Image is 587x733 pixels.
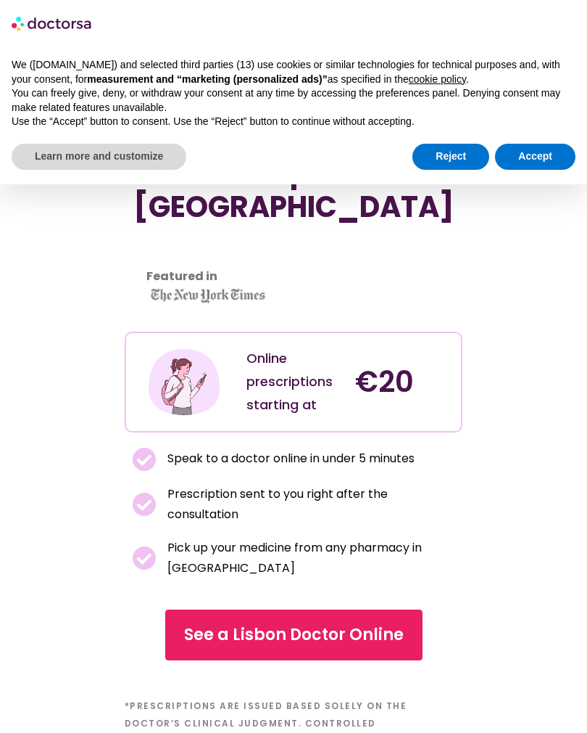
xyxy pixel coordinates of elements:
[146,344,222,420] img: Illustration depicting a young woman in a casual outfit, engaged with her smartphone. She has a p...
[12,115,575,129] p: Use the “Accept” button to consent. Use the “Reject” button to continue without accepting.
[409,73,466,85] a: cookie policy
[87,73,327,85] strong: measurement and “marketing (personalized ads)”
[165,610,422,660] a: See a Lisbon Doctor Online
[164,449,415,469] span: Speak to a doctor online in under 5 minutes
[132,120,456,224] h1: Online Doctor Prescription in [GEOGRAPHIC_DATA]
[164,484,456,525] span: Prescription sent to you right after the consultation
[12,58,575,86] p: We ([DOMAIN_NAME]) and selected third parties (13) use cookies or similar technologies for techni...
[412,144,489,170] button: Reject
[146,268,217,284] strong: Featured in
[12,86,575,115] p: You can freely give, deny, or withdraw your consent at any time by accessing the preferences pane...
[246,347,341,417] div: Online prescriptions starting at
[12,144,186,170] button: Learn more and customize
[132,239,456,256] iframe: Customer reviews powered by Trustpilot
[184,623,404,647] span: See a Lisbon Doctor Online
[164,538,456,578] span: Pick up your medicine from any pharmacy in [GEOGRAPHIC_DATA]
[355,364,450,399] h4: €20
[495,144,575,170] button: Accept
[12,12,93,35] img: logo
[132,256,456,274] iframe: Customer reviews powered by Trustpilot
